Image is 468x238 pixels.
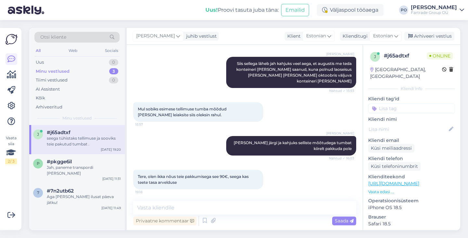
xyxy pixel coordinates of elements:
p: iPhone OS 18.5 [368,204,455,211]
span: Nähtud ✓ 15:53 [329,88,354,93]
div: Väljaspool tööaega [317,4,383,16]
img: Askly Logo [5,33,18,45]
div: 0 [109,59,118,66]
p: Operatsioonisüsteem [368,197,455,204]
span: #7n2utb62 [47,188,74,194]
span: Estonian [373,32,393,40]
div: Tiimi vestlused [36,77,68,83]
span: [PERSON_NAME] [326,131,354,136]
p: Brauser [368,214,455,220]
div: Klienditugi [340,33,368,40]
div: Arhiveeri vestlus [404,32,454,41]
span: Tere, olen ikka nõus teie pakkumisega see 90€, seega kas teete tasa arvelduse [138,174,250,185]
a: [PERSON_NAME]Fartrade Group OÜ [411,5,464,15]
b: Uus! [205,7,218,13]
p: Safari 18.5 [368,220,455,227]
div: [DATE] 11:49 [101,206,121,210]
span: 19:18 [135,190,160,194]
input: Lisa tag [368,104,455,113]
span: Siis sellega läheb jah kahjuks veel aega, et augustis me teda konteineri [PERSON_NAME] saanud, ku... [236,61,353,83]
div: AI Assistent [36,86,60,93]
div: Klient [285,33,301,40]
div: Uus [36,59,44,66]
span: Estonian [306,32,326,40]
div: [DATE] 19:20 [101,147,121,152]
div: PO [399,6,408,15]
span: Saada [335,218,354,224]
div: # j65adtxf [384,52,427,60]
span: [PERSON_NAME] [136,32,175,40]
p: Kliendi telefon [368,155,455,162]
span: Online [427,52,453,59]
div: All [34,46,42,55]
a: [URL][DOMAIN_NAME] [368,181,419,186]
span: [PERSON_NAME] järgi ja kahjuks selliste mõõtudega tumbat kiirelt pakkuda pole [234,140,353,151]
div: Küsi meiliaadressi [368,144,414,153]
p: Kliendi email [368,137,455,144]
span: #pkgge6il [47,159,72,165]
div: Kõik [36,95,45,101]
div: Socials [104,46,120,55]
span: #j65adtxf [47,130,71,135]
p: Vaata edasi ... [368,189,455,195]
div: Web [67,46,79,55]
div: seega tühistaks tellimuse ja sooviks teie pakutud tumbat . [47,135,121,147]
span: Mul sobiks esimese tellimuse tumba mõõdud [PERSON_NAME] leiaksite siis oleksin rahul. [138,106,227,117]
div: Vaata siia [5,135,17,164]
div: Privaatne kommentaar [133,217,197,225]
div: [PERSON_NAME] [411,5,457,10]
div: [GEOGRAPHIC_DATA], [GEOGRAPHIC_DATA] [370,66,442,80]
span: p [37,161,40,166]
div: 0 [109,77,118,83]
div: Proovi tasuta juba täna: [205,6,279,14]
span: j [37,132,39,137]
div: juhib vestlust [184,33,217,40]
div: Arhiveeritud [36,104,62,110]
div: Jah, paneme transpordi [PERSON_NAME] [47,165,121,176]
button: Emailid [281,4,309,16]
div: Kliendi info [368,86,455,92]
span: Minu vestlused [62,115,92,121]
p: Kliendi nimi [368,116,455,123]
p: Klienditeekond [368,173,455,180]
div: 2 / 3 [5,158,17,164]
div: Fartrade Group OÜ [411,10,457,15]
div: 3 [109,68,118,75]
input: Lisa nimi [369,126,448,133]
div: Minu vestlused [36,68,70,75]
p: Kliendi tag'id [368,95,455,102]
span: Nähtud ✓ 16:03 [329,156,354,161]
span: [PERSON_NAME] [326,52,354,56]
div: Küsi telefoninumbrit [368,162,421,171]
span: Otsi kliente [40,34,66,41]
div: Aga [PERSON_NAME] ilusat päeva jätku! [47,194,121,206]
span: 7 [37,190,39,195]
span: 15:57 [135,122,160,127]
div: [DATE] 11:31 [102,176,121,181]
span: j [374,54,376,59]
